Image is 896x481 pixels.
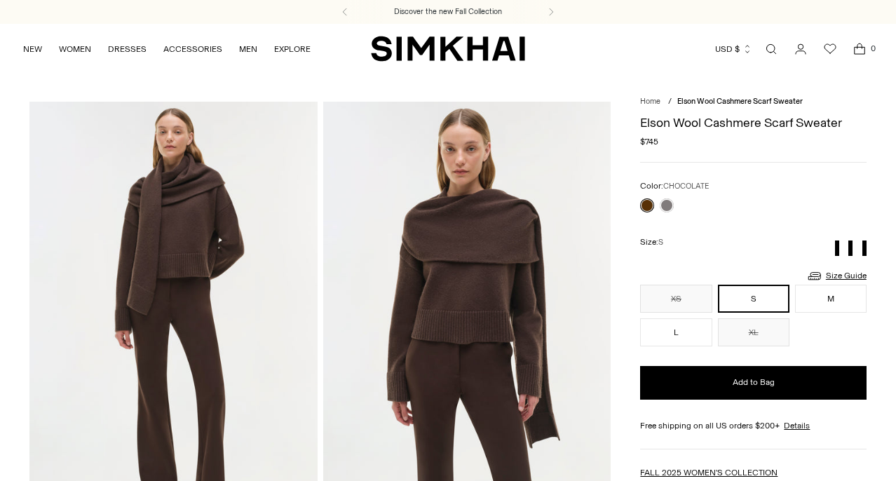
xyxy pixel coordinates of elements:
[640,366,866,400] button: Add to Bag
[677,97,803,106] span: Elson Wool Cashmere Scarf Sweater
[784,419,810,432] a: Details
[23,34,42,65] a: NEW
[640,285,712,313] button: XS
[108,34,147,65] a: DRESSES
[640,116,866,129] h1: Elson Wool Cashmere Scarf Sweater
[757,35,785,63] a: Open search modal
[640,97,660,106] a: Home
[795,285,867,313] button: M
[640,419,866,432] div: Free shipping on all US orders $200+
[640,96,866,108] nav: breadcrumbs
[640,318,712,346] button: L
[640,135,658,148] span: $745
[163,34,222,65] a: ACCESSORIES
[658,238,663,247] span: S
[787,35,815,63] a: Go to the account page
[718,318,789,346] button: XL
[394,6,502,18] a: Discover the new Fall Collection
[59,34,91,65] a: WOMEN
[640,468,778,477] a: FALL 2025 WOMEN'S COLLECTION
[718,285,789,313] button: S
[867,42,879,55] span: 0
[846,35,874,63] a: Open cart modal
[806,267,867,285] a: Size Guide
[274,34,311,65] a: EXPLORE
[816,35,844,63] a: Wishlist
[663,182,709,191] span: CHOCOLATE
[668,96,672,108] div: /
[733,377,775,388] span: Add to Bag
[371,35,525,62] a: SIMKHAI
[640,179,709,193] label: Color:
[640,236,663,249] label: Size:
[715,34,752,65] button: USD $
[239,34,257,65] a: MEN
